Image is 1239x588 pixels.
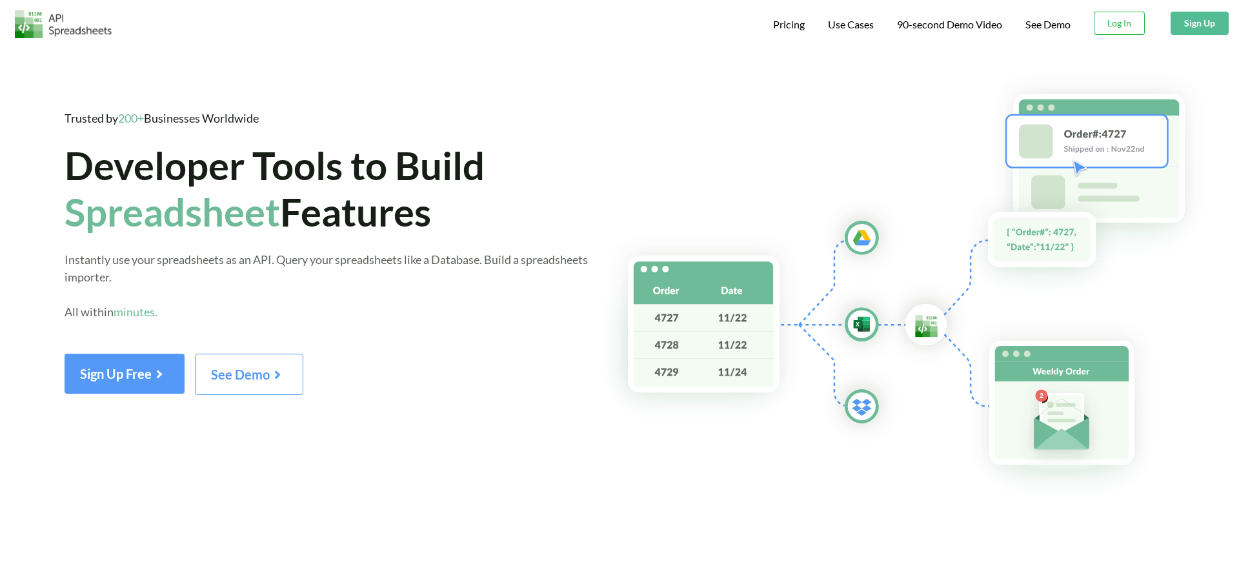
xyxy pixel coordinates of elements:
button: Log In [1094,12,1145,35]
span: minutes. [114,305,157,319]
button: Sign Up [1171,12,1229,35]
img: Logo.png [15,10,112,38]
span: Pricing [773,18,805,30]
span: 90-second Demo Video [897,19,1002,30]
button: See Demo [195,354,303,395]
img: Hero Spreadsheet Flow [595,71,1239,505]
span: See Demo [211,367,287,382]
span: Sign Up Free [80,366,169,381]
span: Trusted by Businesses Worldwide [65,111,259,125]
a: See Demo [195,371,303,382]
span: Spreadsheet [65,188,280,235]
span: Instantly use your spreadsheets as an API. Query your spreadsheets like a Database. Build a sprea... [65,252,588,319]
span: Use Cases [828,18,874,30]
span: Developer Tools to Build Features [65,142,485,235]
a: See Demo [1025,18,1071,32]
span: 200+ [118,111,144,125]
button: Sign Up Free [65,354,185,394]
